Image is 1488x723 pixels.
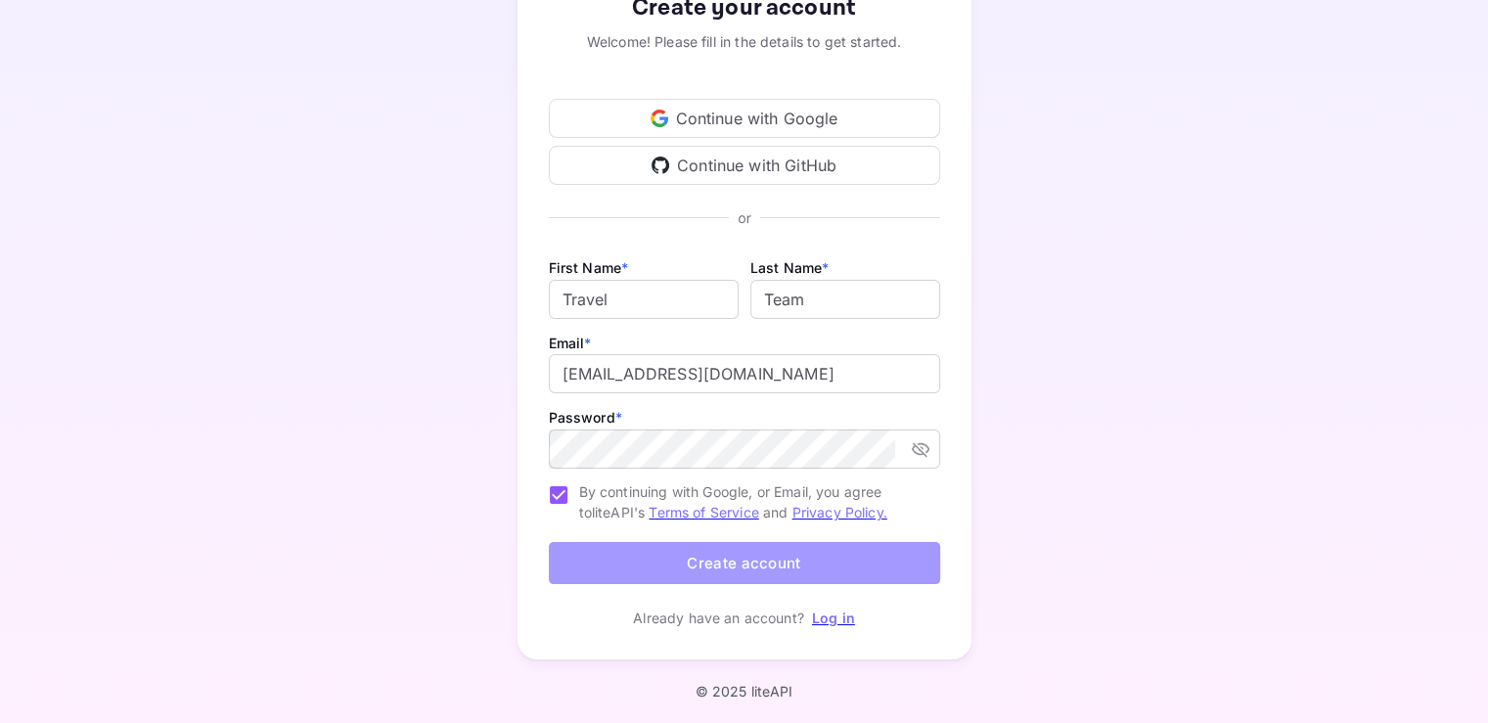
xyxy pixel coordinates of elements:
div: Welcome! Please fill in the details to get started. [549,31,940,52]
a: Privacy Policy. [792,504,887,520]
button: Create account [549,542,940,584]
label: First Name [549,259,629,276]
div: Continue with GitHub [549,146,940,185]
label: Password [549,409,622,426]
label: Email [549,335,592,351]
input: johndoe@gmail.com [549,354,940,393]
a: Terms of Service [649,504,758,520]
label: Last Name [750,259,830,276]
button: toggle password visibility [903,431,938,467]
p: © 2025 liteAPI [695,683,792,700]
a: Log in [812,610,855,626]
input: John [549,280,739,319]
span: By continuing with Google, or Email, you agree to liteAPI's and [579,481,924,522]
p: Already have an account? [633,608,804,628]
div: Continue with Google [549,99,940,138]
input: Doe [750,280,940,319]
